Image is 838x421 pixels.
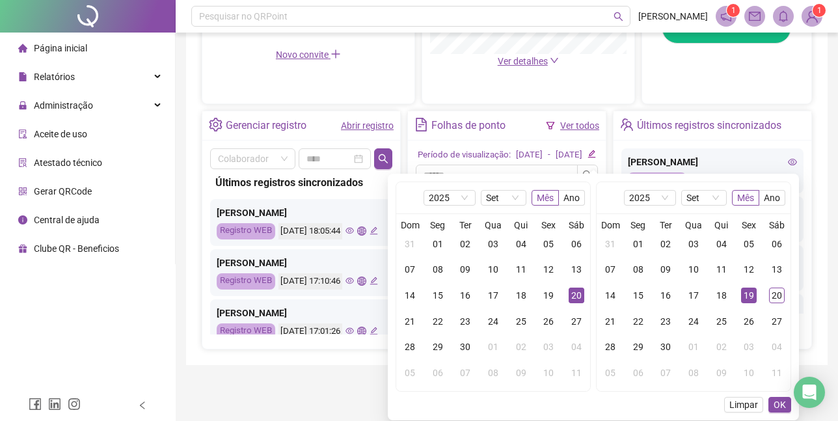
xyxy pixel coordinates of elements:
div: 20 [569,288,584,303]
div: 07 [602,262,618,277]
div: Últimos registros sincronizados [637,115,781,137]
span: eye [345,226,354,235]
th: Sex [735,219,763,231]
span: linkedin [48,398,61,411]
td: 2025-10-01 [680,334,708,360]
td: 2025-09-18 [507,282,535,308]
div: 05 [402,365,418,381]
td: 2025-09-09 [652,257,680,283]
div: [DATE] [556,148,582,162]
th: Sex [535,219,563,231]
div: [PERSON_NAME] [628,155,797,169]
span: 1 [731,6,736,15]
div: 04 [513,236,529,252]
a: Ver todos [560,120,599,131]
td: 2025-09-08 [625,257,653,283]
div: [DATE] 17:10:46 [278,273,342,290]
span: search [378,154,388,164]
div: 24 [686,314,701,329]
th: Dom [396,219,424,231]
div: Registro WEB [217,223,275,239]
td: 2025-09-28 [396,334,424,360]
div: 06 [430,365,446,381]
div: 06 [769,236,785,252]
td: 2025-09-30 [652,334,680,360]
div: 30 [658,339,673,355]
div: 10 [741,365,757,381]
div: 05 [541,236,556,252]
span: edit [588,150,596,158]
td: 2025-09-12 [735,257,763,283]
td: 2025-09-13 [763,257,791,283]
td: 2025-10-04 [562,334,590,360]
td: 2025-10-02 [507,334,535,360]
div: [PERSON_NAME] [217,306,386,320]
div: 15 [630,288,646,303]
span: Set [486,191,521,205]
span: search [614,12,623,21]
div: Período de visualização: [418,148,511,162]
div: Folhas de ponto [431,115,506,137]
span: Limpar [729,398,758,412]
div: 31 [402,236,418,252]
td: 2025-09-07 [597,257,625,283]
div: 02 [714,339,729,355]
span: Ver detalhes [498,56,548,66]
th: Qua [480,219,507,231]
div: 23 [457,314,473,329]
th: Ter [452,219,480,231]
span: global [357,327,366,335]
div: 08 [485,365,501,381]
span: audit [18,129,27,138]
span: facebook [29,398,42,411]
td: 2025-09-20 [763,282,791,308]
td: 2025-08-31 [597,231,625,257]
div: 09 [513,365,529,381]
span: notification [720,10,732,22]
span: edit [370,277,378,285]
td: 2025-09-21 [597,308,625,334]
span: Novo convite [276,49,341,60]
td: 2025-10-10 [735,360,763,386]
span: eye [345,327,354,335]
td: 2025-09-25 [707,308,735,334]
span: global [357,226,366,235]
td: 2025-09-05 [735,231,763,257]
span: Set [686,191,722,205]
td: 2025-09-20 [562,282,590,308]
td: 2025-09-23 [652,308,680,334]
div: 11 [769,365,785,381]
td: 2025-09-03 [480,231,507,257]
td: 2025-09-03 [680,231,708,257]
td: 2025-10-06 [625,360,653,386]
div: 14 [602,288,618,303]
td: 2025-09-28 [597,334,625,360]
td: 2025-09-08 [424,257,452,283]
div: Registro WEB [628,172,686,187]
div: 02 [658,236,673,252]
span: solution [18,157,27,167]
span: Mês [537,193,554,203]
td: 2025-10-10 [535,360,563,386]
div: 17 [686,288,701,303]
td: 2025-09-26 [535,308,563,334]
td: 2025-10-09 [707,360,735,386]
td: 2025-10-05 [396,360,424,386]
div: 02 [457,236,473,252]
span: Administração [34,100,93,111]
td: 2025-09-11 [707,257,735,283]
td: 2025-09-02 [652,231,680,257]
div: 13 [569,262,584,277]
td: 2025-10-03 [535,334,563,360]
div: 22 [430,314,446,329]
div: 31 [602,236,618,252]
div: 18 [513,288,529,303]
span: Mês [737,193,754,203]
td: 2025-09-15 [424,282,452,308]
div: 10 [686,262,701,277]
div: 01 [485,339,501,355]
div: 07 [457,365,473,381]
div: 26 [741,314,757,329]
td: 2025-10-07 [652,360,680,386]
div: 01 [686,339,701,355]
